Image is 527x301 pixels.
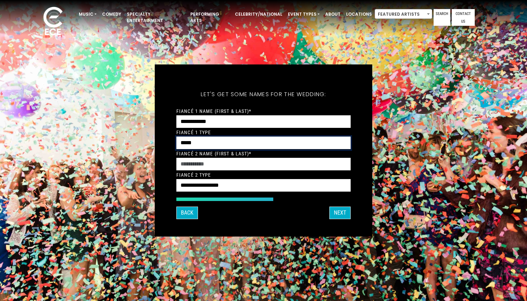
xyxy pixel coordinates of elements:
a: Celebrity/National [232,8,285,20]
a: Search [434,9,450,26]
a: Music [76,8,99,20]
a: Specialty Entertainment [124,8,188,26]
span: Featured Artists [375,9,432,19]
label: Fiancé 1 Name (First & Last)* [176,108,251,114]
a: Locations [343,8,375,20]
a: Event Types [285,8,322,20]
a: Performing Arts [188,8,232,26]
label: Fiancé 2 Type [176,172,211,178]
a: About [322,8,343,20]
button: Next [329,207,351,219]
h5: Let's get some names for the wedding: [176,82,351,107]
a: Contact Us [452,9,475,26]
img: ece_new_logo_whitev2-1.png [36,5,70,39]
label: Fiancé 2 Name (First & Last)* [176,150,251,157]
button: Back [176,207,198,219]
a: Comedy [99,8,124,20]
span: Featured Artists [375,9,432,19]
label: Fiancé 1 Type [176,129,211,136]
